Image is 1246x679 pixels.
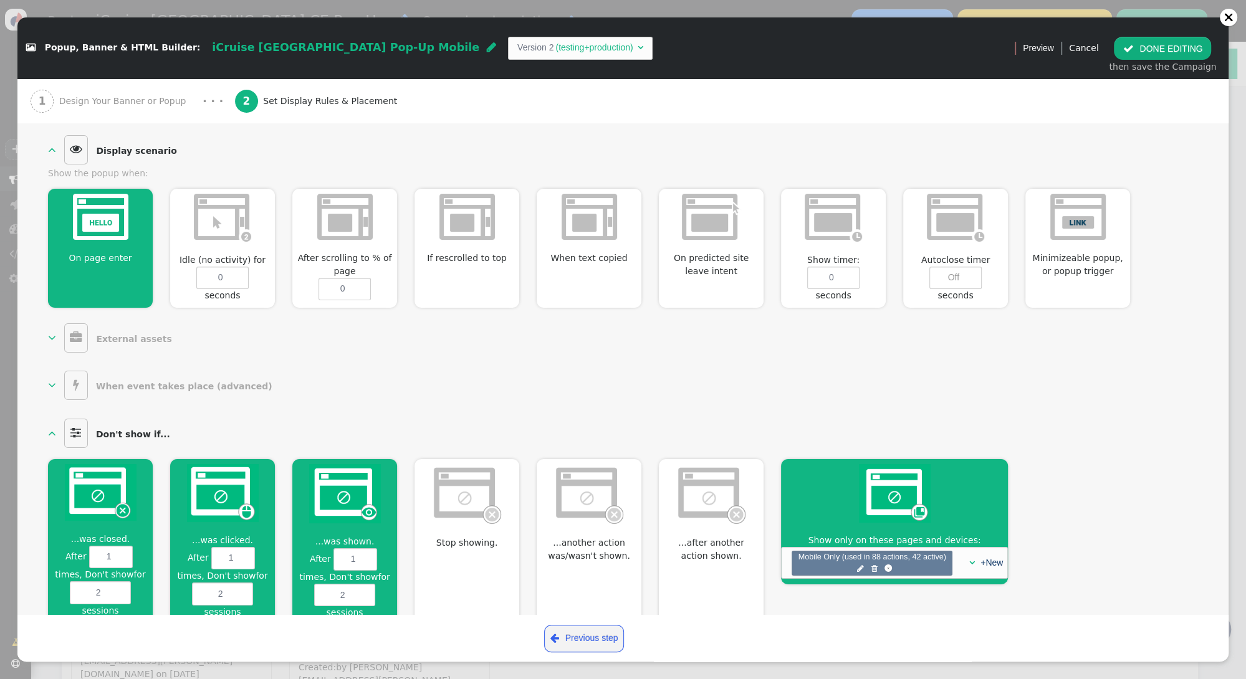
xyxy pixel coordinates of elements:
span:  [64,371,87,400]
td: (testing+production) [554,41,635,54]
span: Idle (no activity) for [175,254,271,267]
span: ...was closed. [65,533,135,546]
b: 1 [39,95,46,107]
img: after_scrolling_dimmed.png [439,194,495,240]
input: Off [929,267,982,289]
span: Don't show [329,572,378,582]
span: for sessions [312,572,390,617]
label: After times, [48,546,153,617]
span:  [638,43,643,52]
div: then save the Campaign [1109,60,1216,74]
img: onshown_dont_show_again.png [309,464,381,523]
span: seconds [810,289,856,307]
img: timer_mode_dimmed.png [805,194,862,242]
input: Aftertimes, Don't showforsessions [314,584,375,606]
span:  [487,42,496,53]
img: idle_mode_dimmed.png [194,194,251,242]
a: 1 Design Your Banner or Popup · · · [31,79,235,123]
a:   When event takes place (advanced) [48,371,278,400]
label: After times, [170,547,275,619]
span:  [969,558,975,567]
span:  [48,379,56,391]
img: timer_mode_dimmed.png [927,194,984,242]
span: Don't show [85,569,133,579]
span: Don't show [207,571,256,581]
button: DONE EDITING [1114,37,1211,59]
b: Display scenario [96,145,176,155]
span: Show only on these pages and devices: [803,534,986,547]
span:  [64,135,88,164]
img: onclosed_dont_show_again_dimmed.png [554,464,625,525]
a: +New [980,558,1003,567]
span: On page enter [64,252,137,265]
input: Aftertimes, Don't showforsessions [89,546,133,568]
input: Aftertimes, Don't showforsessions [211,547,255,569]
img: after_scrolling_dimmed.png [317,194,373,240]
span: Stop showing. [431,536,502,549]
span:  [48,331,56,344]
span: If rescrolled to top [422,252,512,265]
b: Don't show if... [96,429,170,439]
a: 2 Set Display Rules & Placement [235,79,425,123]
span: iCruise [GEOGRAPHIC_DATA] Pop-Up Mobile [212,41,479,54]
span: Mobile Only (used in 88 actions, 42 active) [798,553,946,561]
span: for sessions [67,569,146,615]
img: onclosed_dont_show_again.png [65,464,137,521]
span:  [48,143,56,155]
span:  [64,419,87,448]
span: Show timer: [802,254,865,267]
a: Previous step [544,625,624,652]
span: ...after another action shown. [659,536,764,563]
a:   Don't show if... [48,419,176,448]
a: Cancel [1069,43,1098,53]
span:  [871,563,877,575]
img: on_link_click_dimmed.png [1050,194,1106,240]
span: When text copied [545,252,633,265]
label: After times, [292,548,397,620]
span: seconds [932,289,979,307]
span: Design Your Banner or Popup [59,95,191,108]
span: After scrolling to % of page [292,252,397,278]
div: Show the popup when: [48,167,1198,180]
td: Version 2 [517,41,554,54]
span: for sessions [189,571,268,616]
span:  [857,563,864,575]
span: ...another action was/wasn't shown. [537,536,641,563]
span: seconds [199,289,246,307]
b: 2 [242,95,250,107]
span:  [1123,44,1133,54]
input: Aftertimes, Don't showforsessions [70,581,131,604]
input: Aftertimes, Don't showforsessions [333,548,377,571]
label: Minimizeable popup, or popup trigger [1032,253,1123,276]
img: pagegroup.png [859,464,931,522]
span: On predicted site leave intent [659,252,764,278]
a:   External assets [48,323,178,353]
a: Preview [1023,37,1054,59]
span:  [48,426,56,439]
input: Aftertimes, Don't showforsessions [192,582,253,605]
span: ...was clicked. [187,534,259,547]
div: · · · [203,93,223,110]
span: Set Display Rules & Placement [263,95,402,108]
span: Preview [1023,42,1054,55]
a:   Display scenario [48,135,183,164]
img: on_landing.png [73,194,128,240]
img: onextra_dont_show_again.png [187,464,259,522]
img: after_scrolling_dimmed.png [562,194,617,240]
span:  [26,44,36,52]
b: When event takes place (advanced) [96,381,272,391]
img: onclosed_dont_show_again_dimmed.png [431,464,503,525]
img: onclosed_dont_show_again_dimmed.png [676,464,747,525]
span: Popup, Banner & HTML Builder: [45,43,201,53]
b: External assets [96,334,171,344]
span: Autoclose timer [916,254,995,267]
span:  [64,323,88,353]
span: ...was shown. [310,535,379,548]
span:  [550,630,559,646]
img: on_exit_dimmed.png [682,194,741,240]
